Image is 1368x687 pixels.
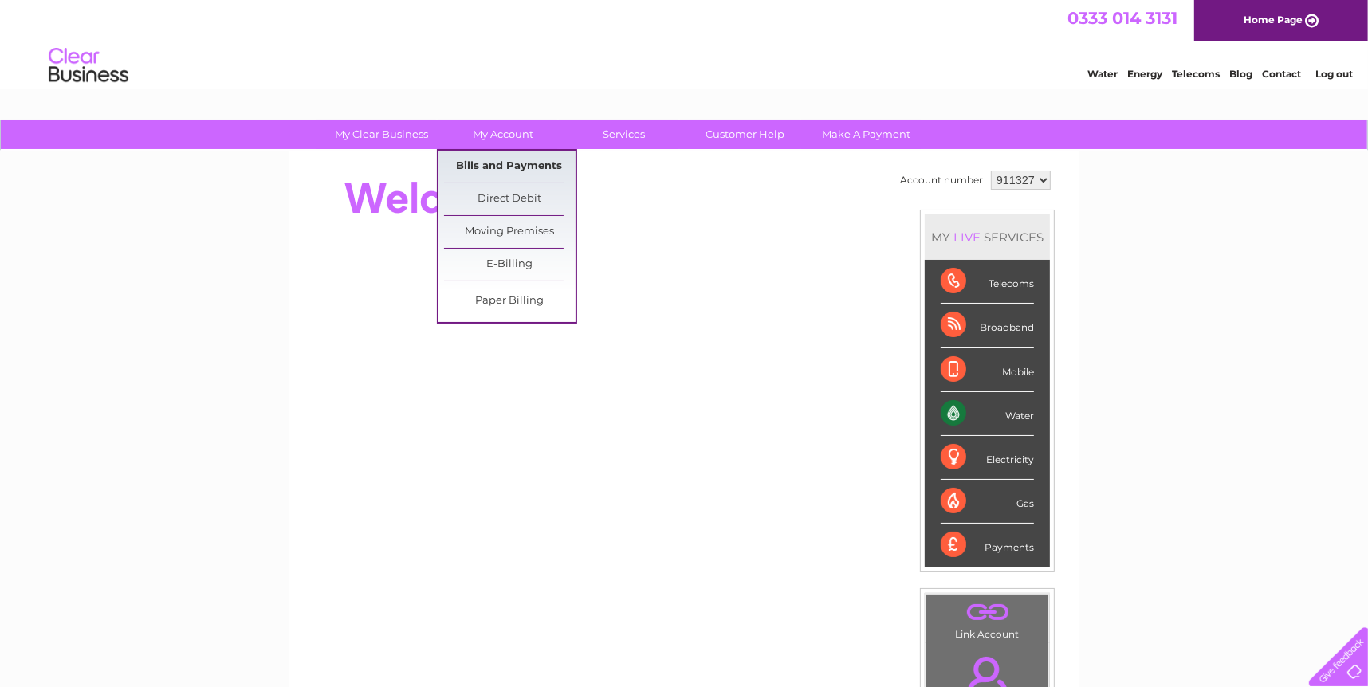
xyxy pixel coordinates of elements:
[896,167,987,194] td: Account number
[1087,68,1118,80] a: Water
[941,392,1034,436] div: Water
[559,120,690,149] a: Services
[1172,68,1220,80] a: Telecoms
[444,151,576,183] a: Bills and Payments
[950,230,984,245] div: LIVE
[801,120,933,149] a: Make A Payment
[316,120,448,149] a: My Clear Business
[48,41,129,90] img: logo.png
[680,120,812,149] a: Customer Help
[941,480,1034,524] div: Gas
[438,120,569,149] a: My Account
[941,304,1034,347] div: Broadband
[941,348,1034,392] div: Mobile
[444,285,576,317] a: Paper Billing
[925,214,1050,260] div: MY SERVICES
[1067,8,1177,28] a: 0333 014 3131
[444,216,576,248] a: Moving Premises
[941,524,1034,567] div: Payments
[1229,68,1252,80] a: Blog
[444,249,576,281] a: E-Billing
[1262,68,1301,80] a: Contact
[941,436,1034,480] div: Electricity
[309,9,1062,77] div: Clear Business is a trading name of Verastar Limited (registered in [GEOGRAPHIC_DATA] No. 3667643...
[930,599,1044,626] a: .
[941,260,1034,304] div: Telecoms
[1127,68,1162,80] a: Energy
[444,183,576,215] a: Direct Debit
[926,594,1049,644] td: Link Account
[1315,68,1353,80] a: Log out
